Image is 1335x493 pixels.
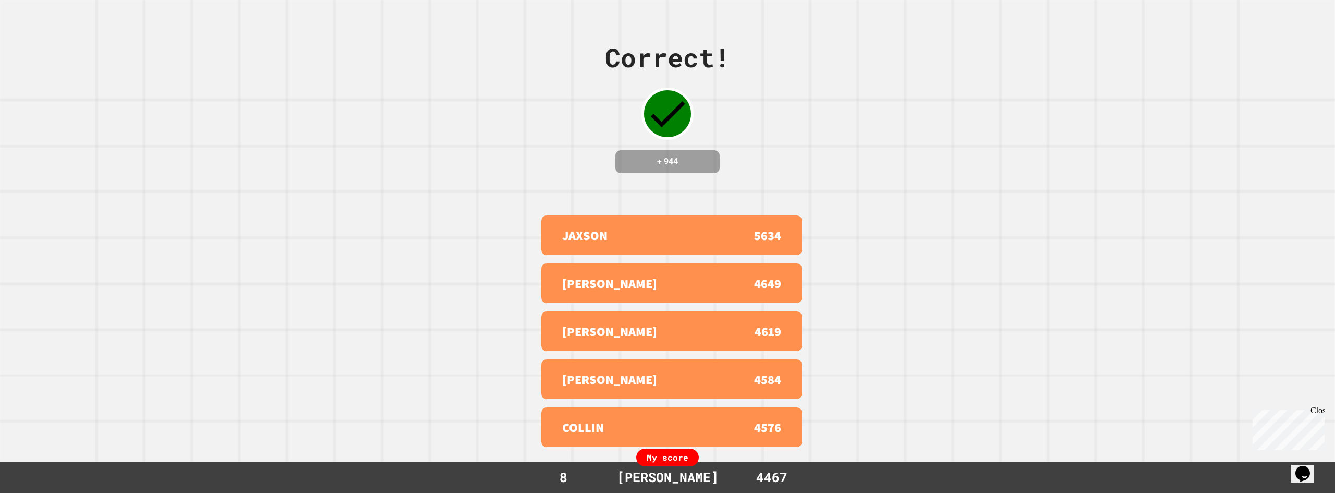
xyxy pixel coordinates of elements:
[562,226,608,245] p: JAXSON
[733,467,811,487] div: 4467
[562,322,657,341] p: [PERSON_NAME]
[754,370,781,389] p: 4584
[636,449,699,466] div: My score
[626,155,709,168] h4: + 944
[524,467,602,487] div: 8
[1291,451,1325,483] iframe: chat widget
[562,274,657,293] p: [PERSON_NAME]
[4,4,72,66] div: Chat with us now!Close
[606,467,729,487] div: [PERSON_NAME]
[562,418,604,437] p: COLLIN
[755,322,781,341] p: 4619
[1248,406,1325,450] iframe: chat widget
[754,418,781,437] p: 4576
[754,226,781,245] p: 5634
[754,274,781,293] p: 4649
[562,370,657,389] p: [PERSON_NAME]
[605,38,730,77] div: Correct!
